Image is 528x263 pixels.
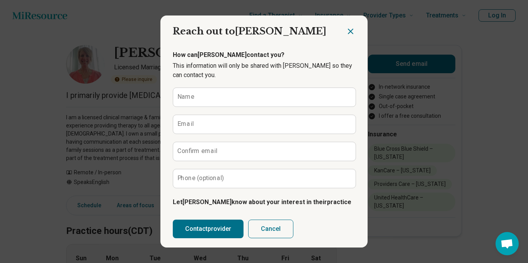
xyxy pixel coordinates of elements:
p: Let [PERSON_NAME] know about your interest in their practice [173,198,355,207]
label: Email [177,121,194,127]
button: Cancel [248,220,293,238]
p: This information will only be shared with [PERSON_NAME] so they can contact you. [173,61,355,80]
p: How can [PERSON_NAME] contact you? [173,50,355,60]
span: Reach out to [PERSON_NAME] [173,26,326,37]
button: Contactprovider [173,220,244,238]
label: Confirm email [177,148,217,154]
button: Close dialog [346,27,355,36]
label: Phone (optional) [177,175,224,181]
label: Name [177,94,194,100]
